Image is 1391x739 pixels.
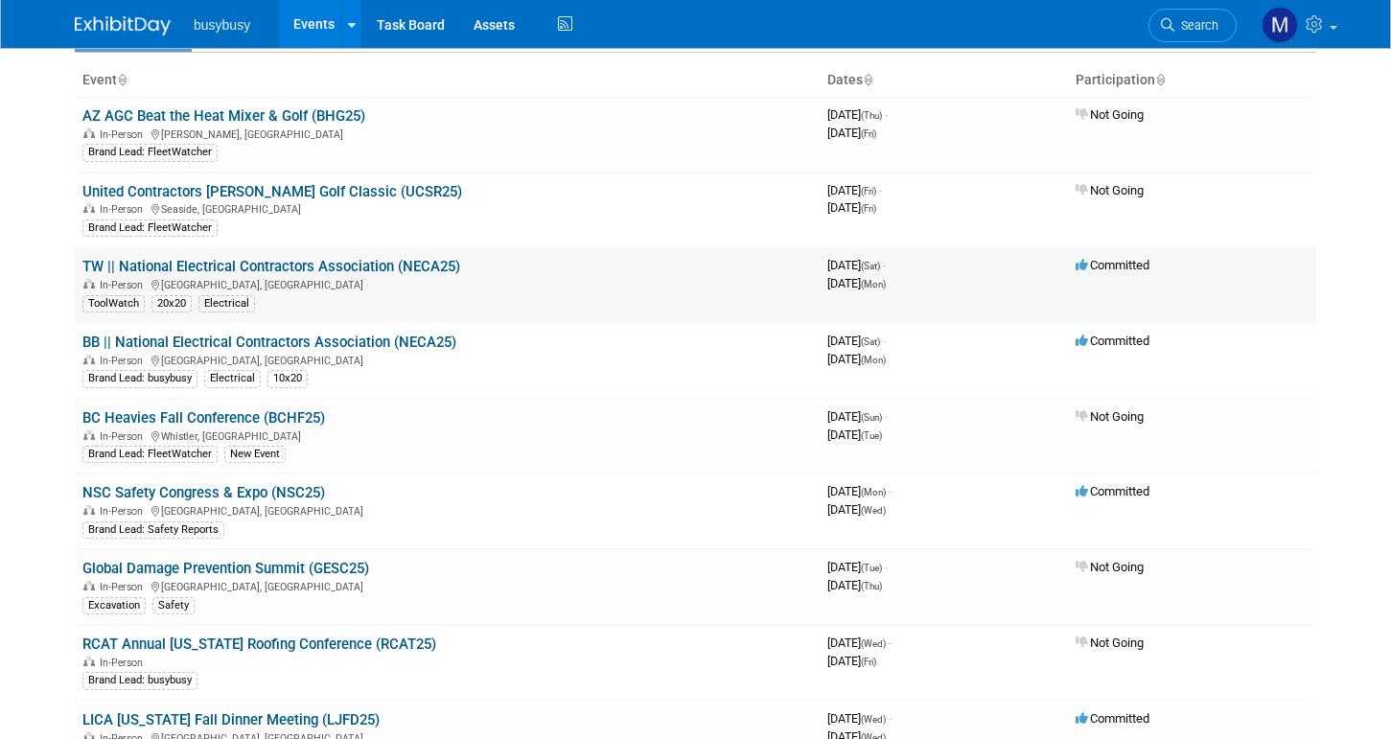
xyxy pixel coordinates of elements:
div: Safety [152,597,195,614]
div: Seaside, [GEOGRAPHIC_DATA] [82,200,812,216]
span: (Fri) [861,186,876,196]
span: - [885,560,888,574]
span: (Thu) [861,110,882,121]
img: In-Person Event [83,581,95,590]
span: [DATE] [827,334,886,348]
span: [DATE] [827,427,882,442]
span: Not Going [1076,409,1144,424]
span: [DATE] [827,183,882,197]
span: Not Going [1076,183,1144,197]
span: In-Person [100,128,149,141]
span: busybusy [194,17,250,33]
img: In-Person Event [83,657,95,666]
span: [DATE] [827,258,886,272]
div: Electrical [204,370,261,387]
a: Sort by Start Date [863,72,872,87]
span: [DATE] [827,200,876,215]
div: 10x20 [267,370,308,387]
span: In-Person [100,430,149,443]
span: - [879,183,882,197]
span: [DATE] [827,276,886,290]
span: [DATE] [827,578,882,592]
span: Not Going [1076,635,1144,650]
th: Participation [1068,64,1316,97]
span: [DATE] [827,635,892,650]
div: Brand Lead: busybusy [82,370,197,387]
span: [DATE] [827,711,892,726]
a: BB || National Electrical Contractors Association (NECA25) [82,334,456,351]
img: In-Person Event [83,430,95,440]
span: [DATE] [827,126,876,140]
span: Committed [1076,258,1149,272]
span: (Wed) [861,714,886,725]
span: Search [1174,18,1218,33]
span: Not Going [1076,560,1144,574]
span: (Sun) [861,412,882,423]
img: In-Person Event [83,128,95,138]
div: Brand Lead: busybusy [82,672,197,689]
div: Brand Lead: FleetWatcher [82,446,218,463]
span: [DATE] [827,484,892,498]
span: - [889,484,892,498]
span: [DATE] [827,654,876,668]
a: NSC Safety Congress & Expo (NSC25) [82,484,325,501]
span: In-Person [100,279,149,291]
span: Committed [1076,711,1149,726]
span: [DATE] [827,502,886,517]
span: (Mon) [861,487,886,497]
div: Brand Lead: FleetWatcher [82,219,218,237]
span: Not Going [1076,107,1144,122]
img: Meg Zolnierowicz [1262,7,1298,43]
span: [DATE] [827,409,888,424]
div: [PERSON_NAME], [GEOGRAPHIC_DATA] [82,126,812,141]
img: In-Person Event [83,355,95,364]
a: Search [1148,9,1237,42]
div: Brand Lead: Safety Reports [82,521,224,539]
span: [DATE] [827,560,888,574]
span: [DATE] [827,107,888,122]
span: (Fri) [861,203,876,214]
span: In-Person [100,657,149,669]
th: Event [75,64,820,97]
div: [GEOGRAPHIC_DATA], [GEOGRAPHIC_DATA] [82,276,812,291]
img: ExhibitDay [75,16,171,35]
span: (Fri) [861,128,876,139]
span: In-Person [100,581,149,593]
img: In-Person Event [83,203,95,213]
img: In-Person Event [83,505,95,515]
div: [GEOGRAPHIC_DATA], [GEOGRAPHIC_DATA] [82,578,812,593]
div: Brand Lead: FleetWatcher [82,144,218,161]
span: (Mon) [861,355,886,365]
div: [GEOGRAPHIC_DATA], [GEOGRAPHIC_DATA] [82,352,812,367]
span: (Tue) [861,563,882,573]
span: (Fri) [861,657,876,667]
span: - [889,635,892,650]
span: (Wed) [861,638,886,649]
div: [GEOGRAPHIC_DATA], [GEOGRAPHIC_DATA] [82,502,812,518]
span: - [883,334,886,348]
div: Excavation [82,597,146,614]
span: (Sat) [861,261,880,271]
div: 20x20 [151,295,192,312]
span: Committed [1076,334,1149,348]
a: AZ AGC Beat the Heat Mixer & Golf (BHG25) [82,107,365,125]
span: Committed [1076,484,1149,498]
span: - [883,258,886,272]
a: RCAT Annual [US_STATE] Roofing Conference (RCAT25) [82,635,436,653]
a: TW || National Electrical Contractors Association (NECA25) [82,258,460,275]
span: In-Person [100,505,149,518]
span: (Thu) [861,581,882,591]
img: In-Person Event [83,279,95,289]
span: (Mon) [861,279,886,289]
a: Sort by Participation Type [1155,72,1165,87]
a: LICA [US_STATE] Fall Dinner Meeting (LJFD25) [82,711,380,728]
span: (Wed) [861,505,886,516]
span: In-Person [100,355,149,367]
span: - [885,409,888,424]
span: [DATE] [827,352,886,366]
div: New Event [224,446,286,463]
div: Whistler, [GEOGRAPHIC_DATA] [82,427,812,443]
span: (Tue) [861,430,882,441]
div: ToolWatch [82,295,145,312]
span: (Sat) [861,336,880,347]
